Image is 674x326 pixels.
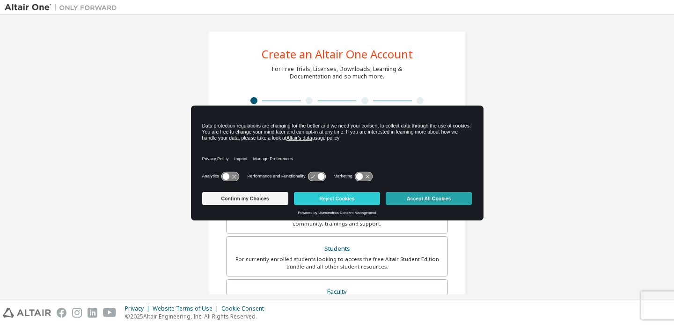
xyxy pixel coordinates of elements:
[125,305,153,312] div: Privacy
[57,308,66,318] img: facebook.svg
[232,285,442,298] div: Faculty
[72,308,82,318] img: instagram.svg
[5,3,122,12] img: Altair One
[232,242,442,255] div: Students
[232,255,442,270] div: For currently enrolled students looking to access the free Altair Student Edition bundle and all ...
[103,308,117,318] img: youtube.svg
[221,305,270,312] div: Cookie Consent
[272,65,402,80] div: For Free Trials, Licenses, Downloads, Learning & Documentation and so much more.
[88,308,97,318] img: linkedin.svg
[3,308,51,318] img: altair_logo.svg
[153,305,221,312] div: Website Terms of Use
[125,312,270,320] p: © 2025 Altair Engineering, Inc. All Rights Reserved.
[262,49,413,60] div: Create an Altair One Account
